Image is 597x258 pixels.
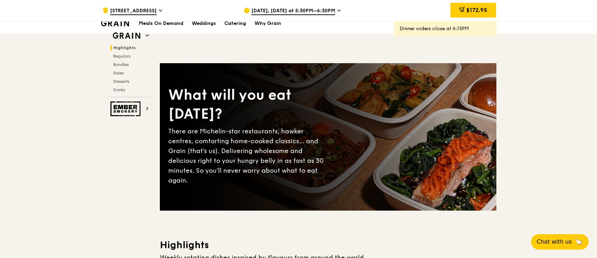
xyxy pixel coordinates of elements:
span: $172.95 [466,7,487,13]
span: Drinks [113,87,125,92]
div: Catering [224,13,246,34]
h1: Meals On Demand [139,20,183,27]
div: What will you eat [DATE]? [168,86,328,124]
div: Dinner orders close at 6:15PM [400,25,491,32]
a: Catering [220,13,250,34]
a: Why Grain [250,13,285,34]
span: [DATE], [DATE] at 5:30PM–6:30PM [251,7,335,15]
span: 🦙 [575,238,583,246]
a: Weddings [188,13,220,34]
div: There are Michelin-star restaurants, hawker centres, comforting home-cooked classics… and Grain (... [168,126,328,185]
img: Ember Smokery web logo [110,101,143,116]
span: Bundles [113,62,129,67]
button: Chat with us🦙 [531,234,589,250]
span: Highlights [113,45,136,50]
span: Regulars [113,54,130,59]
h3: Highlights [160,239,496,251]
div: Weddings [192,13,216,34]
div: Why Grain [255,13,281,34]
span: [STREET_ADDRESS] [110,7,157,15]
span: Sides [113,71,124,75]
img: Grain web logo [110,29,143,42]
span: Desserts [113,79,129,84]
span: Chat with us [537,238,572,246]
